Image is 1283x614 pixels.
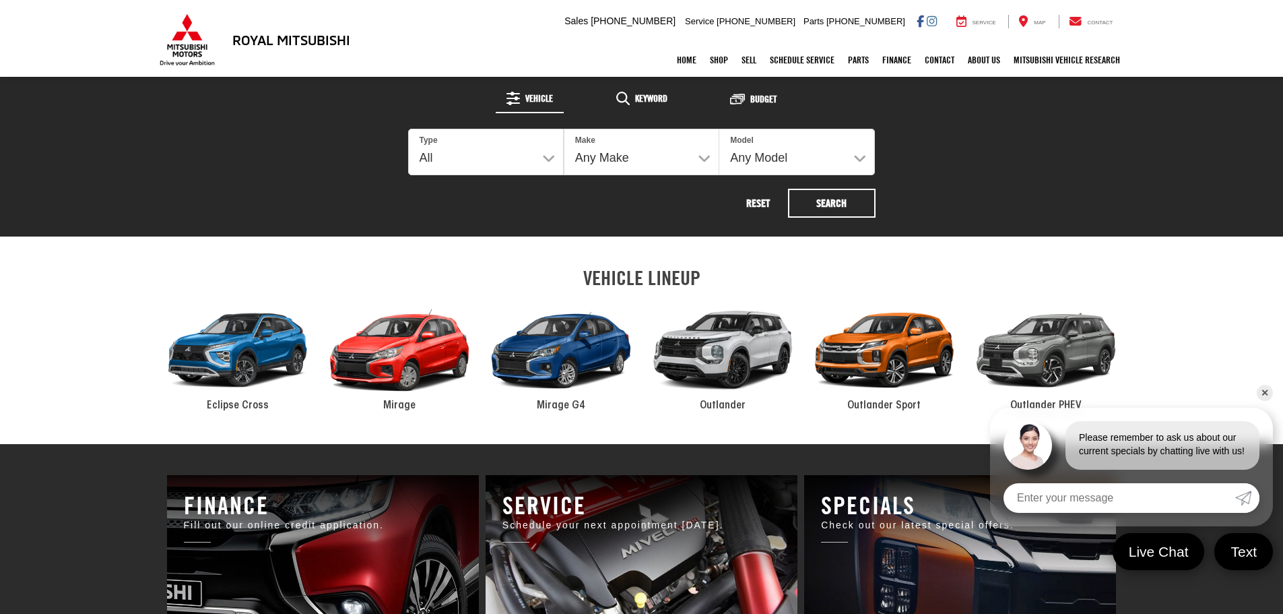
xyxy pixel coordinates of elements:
[973,20,996,26] span: Service
[642,296,803,414] a: 2024 Mitsubishi Outlander Outlander
[730,135,754,146] label: Model
[1122,543,1195,561] span: Live Chat
[788,189,876,218] button: Search
[383,400,416,411] span: Mirage
[635,94,667,103] span: Keyword
[803,296,965,414] a: 2024 Mitsubishi Outlander Sport Outlander Sport
[1113,533,1205,570] a: Live Chat
[826,16,905,26] span: [PHONE_NUMBER]
[750,94,777,104] span: Budget
[575,135,595,146] label: Make
[1065,421,1259,470] div: Please remember to ask us about our current specials by chatting live with us!
[319,296,480,405] div: 2024 Mitsubishi Mirage
[821,519,1099,532] p: Check out our latest special offers.
[1004,483,1235,513] input: Enter your message
[1034,20,1045,26] span: Map
[184,519,462,532] p: Fill out our online credit application.
[480,296,642,405] div: 2024 Mitsubishi Mirage G4
[480,296,642,414] a: 2024 Mitsubishi Mirage G4 Mirage G4
[803,16,824,26] span: Parts
[670,43,703,77] a: Home
[319,296,480,414] a: 2024 Mitsubishi Mirage Mirage
[1008,15,1055,28] a: Map
[735,43,763,77] a: Sell
[717,16,795,26] span: [PHONE_NUMBER]
[1235,483,1259,513] a: Submit
[803,296,965,405] div: 2024 Mitsubishi Outlander Sport
[1004,421,1052,470] img: Agent profile photo
[157,13,218,66] img: Mitsubishi
[731,189,785,218] button: Reset
[591,16,676,26] span: [PHONE_NUMBER]
[1059,15,1123,28] a: Contact
[232,32,350,47] h3: Royal Mitsubishi
[927,16,937,26] a: Instagram: Click to visit our Instagram page
[157,267,1127,289] h2: VEHICLE LINEUP
[965,296,1127,405] div: 2024 Mitsubishi Outlander PHEV
[564,16,588,26] span: Sales
[700,400,746,411] span: Outlander
[184,492,462,519] h3: Finance
[1224,543,1263,561] span: Text
[763,43,841,77] a: Schedule Service: Opens in a new tab
[847,400,921,411] span: Outlander Sport
[1214,533,1273,570] a: Text
[157,296,319,405] div: 2024 Mitsubishi Eclipse Cross
[918,43,961,77] a: Contact
[821,492,1099,519] h3: Specials
[965,296,1127,414] a: 2024 Mitsubishi Outlander PHEV Outlander PHEV
[537,400,585,411] span: Mirage G4
[642,296,803,405] div: 2024 Mitsubishi Outlander
[157,296,319,414] a: 2024 Mitsubishi Eclipse Cross Eclipse Cross
[946,15,1006,28] a: Service
[703,43,735,77] a: Shop
[207,400,269,411] span: Eclipse Cross
[502,492,781,519] h3: Service
[420,135,438,146] label: Type
[876,43,918,77] a: Finance
[685,16,714,26] span: Service
[1007,43,1127,77] a: Mitsubishi Vehicle Research
[841,43,876,77] a: Parts: Opens in a new tab
[1087,20,1113,26] span: Contact
[917,16,924,26] a: Facebook: Click to visit our Facebook page
[502,519,781,532] p: Schedule your next appointment [DATE].
[1010,400,1082,411] span: Outlander PHEV
[525,94,553,103] span: Vehicle
[961,43,1007,77] a: About Us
